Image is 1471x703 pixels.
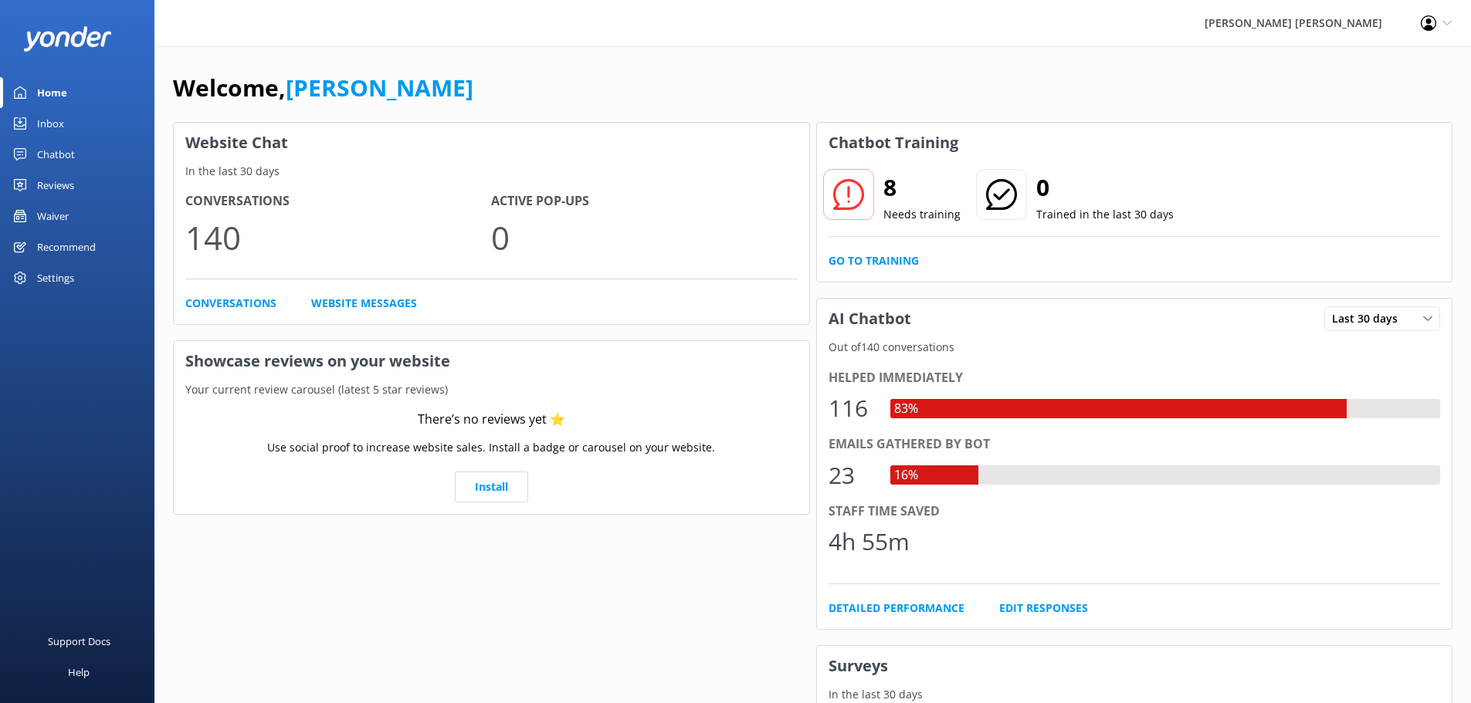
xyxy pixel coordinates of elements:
div: There’s no reviews yet ⭐ [418,410,565,430]
h3: Chatbot Training [817,123,970,163]
a: Edit Responses [999,600,1088,617]
div: Help [68,657,90,688]
div: 16% [890,465,922,485]
div: Recommend [37,232,96,262]
p: In the last 30 days [174,163,809,180]
h4: Conversations [185,191,491,211]
div: Settings [37,262,74,293]
a: Go to Training [829,252,919,269]
p: In the last 30 days [817,686,1452,703]
p: Needs training [883,206,961,223]
a: Conversations [185,295,276,312]
h3: AI Chatbot [817,299,923,339]
a: Install [455,471,528,502]
p: 0 [491,211,797,263]
div: 23 [829,457,875,494]
p: Trained in the last 30 days [1036,206,1174,223]
a: Website Messages [311,295,417,312]
h3: Showcase reviews on your website [174,341,809,381]
p: Your current review carousel (latest 5 star reviews) [174,381,809,398]
a: Detailed Performance [829,600,964,617]
div: Reviews [37,170,74,201]
h1: Welcome, [173,69,473,106]
h3: Website Chat [174,123,809,163]
div: Waiver [37,201,69,232]
h3: Surveys [817,646,1452,686]
div: 4h 55m [829,523,910,560]
div: Staff time saved [829,502,1441,522]
div: Home [37,77,67,108]
div: Support Docs [48,626,110,657]
p: 140 [185,211,491,263]
h2: 8 [883,169,961,206]
div: Inbox [37,108,64,139]
h4: Active Pop-ups [491,191,797,211]
div: Emails gathered by bot [829,434,1441,455]
div: Helped immediately [829,368,1441,388]
p: Use social proof to increase website sales. Install a badge or carousel on your website. [267,439,715,456]
div: Chatbot [37,139,75,170]
div: 116 [829,390,875,427]
div: 83% [890,399,922,419]
p: Out of 140 conversations [817,339,1452,356]
h2: 0 [1036,169,1174,206]
span: Last 30 days [1332,310,1407,327]
img: yonder-white-logo.png [23,26,112,52]
a: [PERSON_NAME] [286,72,473,103]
